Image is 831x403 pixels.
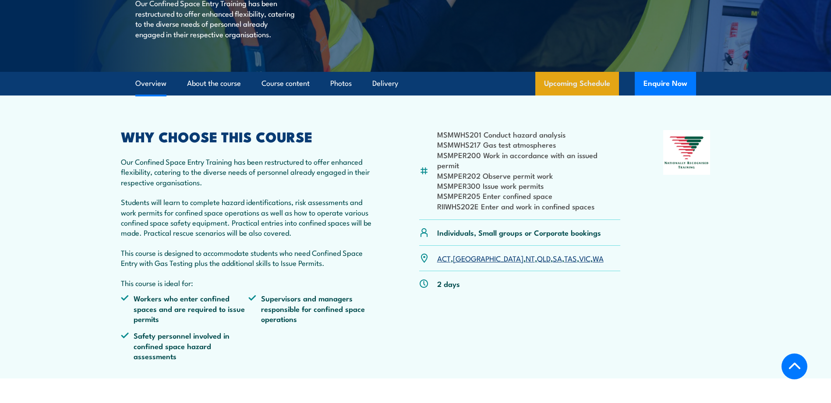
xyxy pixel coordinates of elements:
[526,253,535,263] a: NT
[437,150,621,170] li: MSMPER200 Work in accordance with an issued permit
[437,279,460,289] p: 2 days
[437,129,621,139] li: MSMWHS201 Conduct hazard analysis
[330,72,352,95] a: Photos
[437,227,601,237] p: Individuals, Small groups or Corporate bookings
[121,330,249,361] li: Safety personnel involved in confined space hazard assessments
[553,253,562,263] a: SA
[437,170,621,180] li: MSMPER202 Observe permit work
[593,253,604,263] a: WA
[537,253,551,263] a: QLD
[579,253,591,263] a: VIC
[564,253,577,263] a: TAS
[437,253,451,263] a: ACT
[437,253,604,263] p: , , , , , , ,
[187,72,241,95] a: About the course
[635,72,696,95] button: Enquire Now
[121,130,377,142] h2: WHY CHOOSE THIS COURSE
[121,156,377,187] p: Our Confined Space Entry Training has been restructured to offer enhanced flexibility, catering t...
[121,197,377,238] p: Students will learn to complete hazard identifications, risk assessments and work permits for con...
[372,72,398,95] a: Delivery
[453,253,523,263] a: [GEOGRAPHIC_DATA]
[437,139,621,149] li: MSMWHS217 Gas test atmospheres
[437,180,621,191] li: MSMPER300 Issue work permits
[121,278,377,288] p: This course is ideal for:
[121,247,377,268] p: This course is designed to accommodate students who need Confined Space Entry with Gas Testing pl...
[248,293,376,324] li: Supervisors and managers responsible for confined space operations
[437,201,621,211] li: RIIWHS202E Enter and work in confined spaces
[262,72,310,95] a: Course content
[121,293,249,324] li: Workers who enter confined spaces and are required to issue permits
[663,130,711,175] img: Nationally Recognised Training logo.
[535,72,619,95] a: Upcoming Schedule
[135,72,166,95] a: Overview
[437,191,621,201] li: MSMPER205 Enter confined space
